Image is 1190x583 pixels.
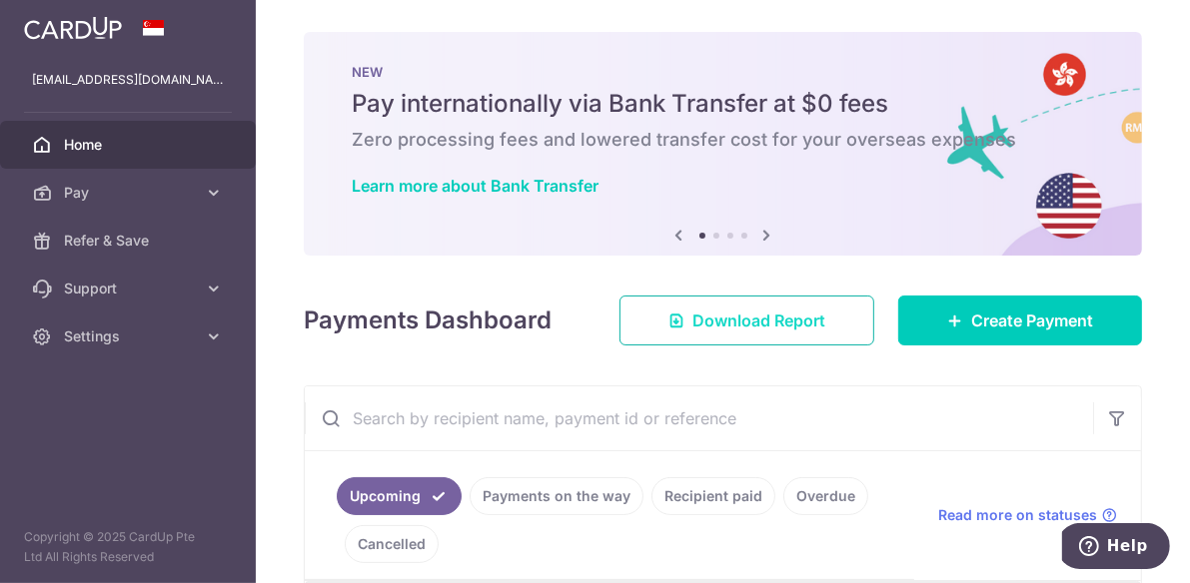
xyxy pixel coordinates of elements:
input: Search by recipient name, payment id or reference [305,386,1093,450]
span: Download Report [692,308,825,332]
a: Read more on statuses [938,505,1117,525]
p: [EMAIL_ADDRESS][DOMAIN_NAME] [32,70,224,90]
a: Payments on the way [470,477,643,515]
h5: Pay internationally via Bank Transfer at $0 fees [352,88,1094,120]
span: Refer & Save [64,231,196,251]
a: Learn more about Bank Transfer [352,176,598,196]
a: Overdue [783,477,868,515]
a: Upcoming [337,477,462,515]
span: Settings [64,326,196,346]
a: Cancelled [345,525,439,563]
span: Read more on statuses [938,505,1097,525]
img: CardUp [24,16,122,40]
img: Bank transfer banner [304,32,1142,256]
iframe: Opens a widget where you can find more information [1062,523,1170,573]
span: Home [64,135,196,155]
a: Recipient paid [651,477,775,515]
p: NEW [352,64,1094,80]
span: Create Payment [971,308,1093,332]
h6: Zero processing fees and lowered transfer cost for your overseas expenses [352,128,1094,152]
span: Pay [64,183,196,203]
span: Support [64,279,196,298]
a: Download Report [619,295,874,345]
a: Create Payment [898,295,1142,345]
h4: Payments Dashboard [304,302,552,338]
